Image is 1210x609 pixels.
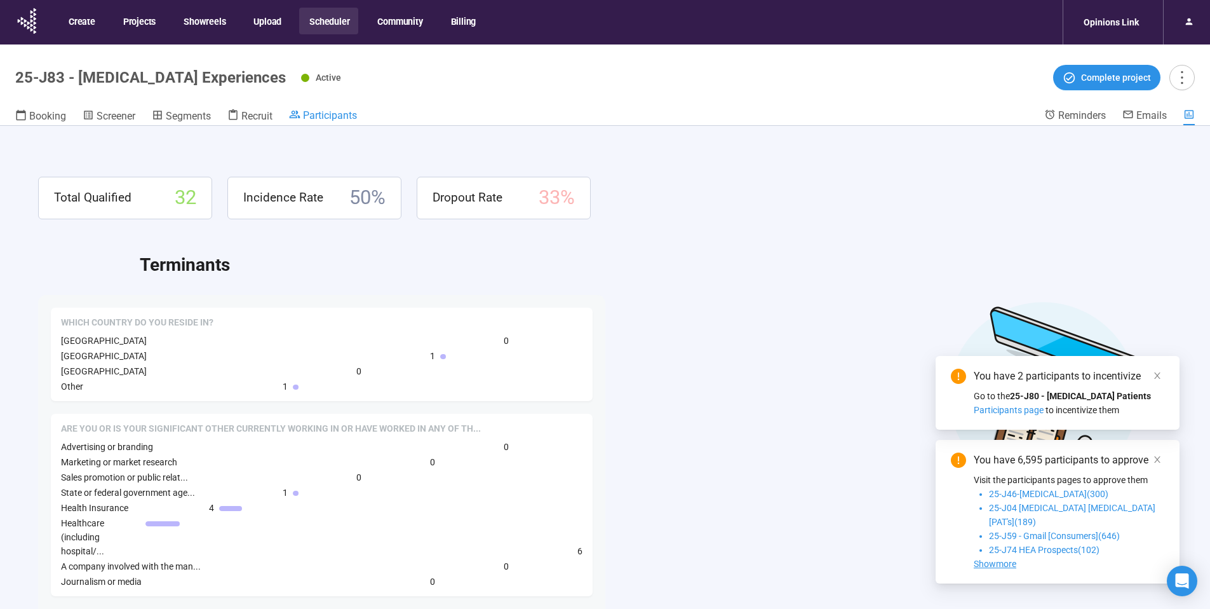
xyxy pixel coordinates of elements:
[243,8,290,34] button: Upload
[989,545,1099,555] span: 25-J74 HEA Prospects(102)
[58,8,104,34] button: Create
[1081,71,1151,85] span: Complete project
[989,503,1155,527] span: 25-J04 [MEDICAL_DATA] [MEDICAL_DATA] [PAT's](189)
[356,364,361,378] span: 0
[989,489,1108,499] span: 25-J46-[MEDICAL_DATA](300)
[61,366,147,376] span: [GEOGRAPHIC_DATA]
[1153,371,1162,380] span: close
[54,188,131,207] span: Total Qualified
[61,503,128,513] span: Health Insurance
[433,188,502,207] span: Dropout Rate
[951,369,966,384] span: exclamation-circle
[61,472,188,482] span: Sales promotion or public relat...
[283,380,288,393] span: 1
[1058,109,1106,121] span: Reminders
[1076,10,1146,34] div: Opinions Link
[989,531,1120,541] span: 25-J59 - Gmail [Consumers](646)
[430,455,435,469] span: 0
[349,182,386,214] span: 50 %
[83,109,135,125] a: Screener
[504,559,509,573] span: 0
[1122,109,1167,124] a: Emails
[289,109,357,124] a: Participants
[974,453,1164,468] div: You have 6,595 participants to approve
[61,423,481,435] span: Are you or is your significant other currently working in or have worked in any of the following ...
[61,336,147,346] span: [GEOGRAPHIC_DATA]
[577,544,582,558] span: 6
[166,110,211,122] span: Segments
[227,109,272,125] a: Recruit
[316,72,341,83] span: Active
[367,8,431,34] button: Community
[1044,109,1106,124] a: Reminders
[283,486,288,500] span: 1
[1010,391,1151,401] strong: 25-J80 - [MEDICAL_DATA] Patients
[974,389,1164,417] div: Go to the to incentivize them
[948,300,1140,491] img: Desktop work notes
[61,381,83,392] span: Other
[1173,69,1190,86] span: more
[29,110,66,122] span: Booking
[430,349,435,363] span: 1
[61,442,153,452] span: Advertising or branding
[140,251,1172,279] h2: Terminants
[97,110,135,122] span: Screener
[61,561,201,571] span: A company involved with the man...
[61,457,177,467] span: Marketing or market research
[152,109,211,125] a: Segments
[243,188,323,207] span: Incidence Rate
[356,470,361,484] span: 0
[1153,455,1162,464] span: close
[173,8,234,34] button: Showreels
[504,440,509,454] span: 0
[430,575,435,589] span: 0
[974,473,1164,487] p: Visit the participants pages to approve them
[1053,65,1160,90] button: Complete project
[504,334,509,348] span: 0
[303,109,357,121] span: Participants
[539,182,575,214] span: 33 %
[15,109,66,125] a: Booking
[951,453,966,468] span: exclamation-circle
[241,110,272,122] span: Recruit
[61,577,142,587] span: Journalism or media
[61,317,213,329] span: Which country do you reside in?
[1169,65,1195,90] button: more
[974,369,1164,384] div: You have 2 participants to incentivize
[974,559,1016,569] span: Showmore
[175,182,196,214] span: 32
[209,501,214,515] span: 4
[15,69,286,86] h1: 25-J83 - [MEDICAL_DATA] Experiences
[299,8,358,34] button: Scheduler
[1167,566,1197,596] div: Open Intercom Messenger
[1136,109,1167,121] span: Emails
[113,8,165,34] button: Projects
[61,351,147,361] span: [GEOGRAPHIC_DATA]
[61,488,195,498] span: State or federal government age...
[974,405,1044,415] span: Participants page
[441,8,485,34] button: Billing
[61,518,104,556] span: Healthcare (including hospital/...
